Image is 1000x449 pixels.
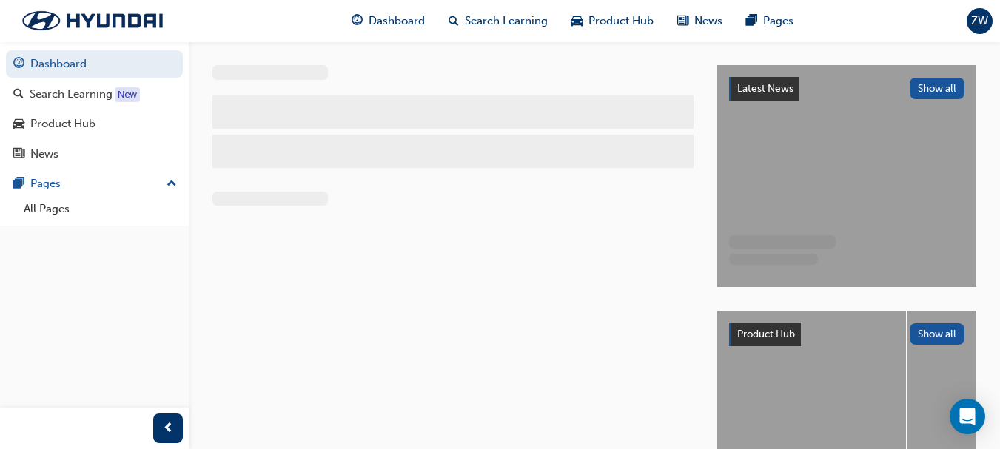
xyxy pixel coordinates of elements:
span: car-icon [571,12,583,30]
span: Product Hub [737,328,795,340]
img: Trak [7,5,178,36]
button: ZW [967,8,993,34]
span: Dashboard [369,13,425,30]
a: pages-iconPages [734,6,805,36]
span: pages-icon [13,178,24,191]
span: up-icon [167,175,177,194]
span: car-icon [13,118,24,131]
div: Tooltip anchor [115,87,140,102]
span: Product Hub [588,13,654,30]
span: news-icon [13,148,24,161]
a: Search Learning [6,81,183,108]
button: Show all [910,78,965,99]
button: DashboardSearch LearningProduct HubNews [6,47,183,170]
a: news-iconNews [665,6,734,36]
span: ZW [971,13,988,30]
span: search-icon [449,12,459,30]
a: search-iconSearch Learning [437,6,560,36]
span: News [694,13,722,30]
a: car-iconProduct Hub [560,6,665,36]
span: pages-icon [746,12,757,30]
span: guage-icon [352,12,363,30]
div: Open Intercom Messenger [950,399,985,434]
div: News [30,146,58,163]
a: News [6,141,183,168]
span: news-icon [677,12,688,30]
span: search-icon [13,88,24,101]
div: Search Learning [30,86,113,103]
span: Pages [763,13,793,30]
div: Pages [30,175,61,192]
a: All Pages [18,198,183,220]
span: Search Learning [465,13,548,30]
span: Latest News [737,82,793,95]
div: Product Hub [30,115,95,132]
button: Pages [6,170,183,198]
button: Show all [910,323,965,345]
a: guage-iconDashboard [340,6,437,36]
a: Dashboard [6,50,183,78]
a: Latest NewsShow all [729,77,964,101]
a: Product HubShow all [729,323,964,346]
a: Product Hub [6,110,183,138]
span: prev-icon [163,419,174,438]
span: guage-icon [13,58,24,71]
